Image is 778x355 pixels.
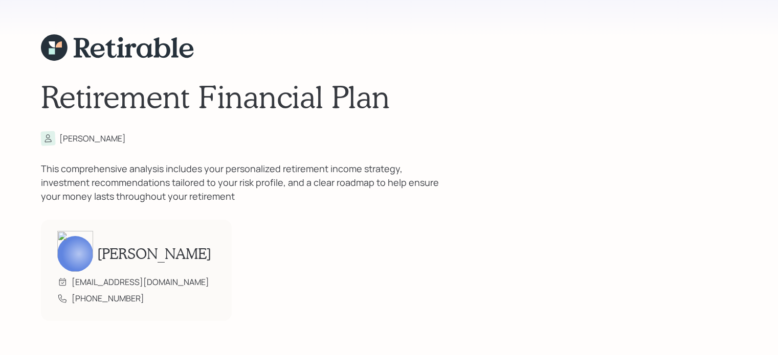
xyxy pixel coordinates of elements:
img: james-distasi-headshot.png [57,231,93,272]
h2: [PERSON_NAME] [97,245,211,263]
div: [EMAIL_ADDRESS][DOMAIN_NAME] [72,276,209,288]
div: [PHONE_NUMBER] [72,292,144,304]
div: [PERSON_NAME] [59,132,126,145]
div: This comprehensive analysis includes your personalized retirement income strategy, investment rec... [41,162,450,203]
h1: Retirement Financial Plan [41,78,737,115]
